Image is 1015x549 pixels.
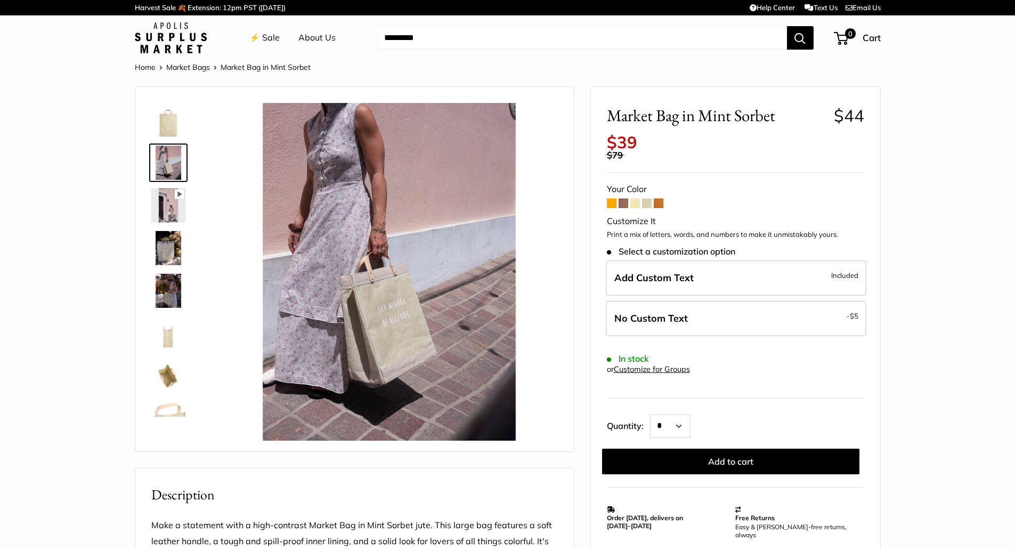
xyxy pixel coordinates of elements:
a: Market Bags [166,62,210,72]
strong: Order [DATE], delivers on [DATE]–[DATE] [607,514,683,530]
img: Market Bag in Mint Sorbet [151,103,185,137]
a: About Us [298,30,336,46]
span: Included [831,269,858,282]
input: Search... [376,26,787,50]
span: $39 [607,132,637,153]
a: Market Bag in Mint Sorbet [149,144,188,182]
a: Email Us [846,3,881,12]
a: ⚡️ Sale [249,30,280,46]
span: Market Bag in Mint Sorbet [221,62,311,72]
h2: Description [151,484,558,505]
span: Select a customization option [607,246,735,257]
img: Market Bag in Mint Sorbet [151,231,185,265]
span: $5 [850,312,858,320]
span: In stock [607,354,649,364]
div: Customize It [607,213,864,229]
p: Easy & [PERSON_NAME]-free returns, always [735,523,859,539]
span: 0 [845,28,855,39]
img: Market Bag in Mint Sorbet [151,316,185,351]
button: Add to cart [602,449,859,474]
nav: Breadcrumb [135,60,311,74]
a: Market Bag in Mint Sorbet [149,101,188,139]
img: Market Bag in Mint Sorbet [151,146,185,180]
a: 0 Cart [835,29,881,46]
a: Market Bag in Mint Sorbet [149,229,188,267]
a: Home [135,62,156,72]
span: $79 [607,149,623,161]
button: Search [787,26,814,50]
label: Add Custom Text [606,260,866,296]
a: Market Bag in Mint Sorbet [149,314,188,353]
span: Market Bag in Mint Sorbet [607,106,826,125]
a: Market Bag in Mint Sorbet [149,357,188,395]
a: Market Bag in Mint Sorbet [149,400,188,438]
span: Add Custom Text [614,272,694,284]
a: Help Center [750,3,795,12]
a: Market Bag in Mint Sorbet [149,186,188,225]
span: $44 [834,105,864,126]
div: or [607,362,690,377]
strong: Free Returns [735,514,775,522]
img: Market Bag in Mint Sorbet [151,359,185,393]
label: Quantity: [607,411,650,438]
p: Print a mix of letters, words, and numbers to make it unmistakably yours. [607,229,864,240]
span: - [847,309,858,322]
a: Market Bag in Mint Sorbet [149,272,188,310]
img: Market Bag in Mint Sorbet [221,103,558,441]
img: Market Bag in Mint Sorbet [151,274,185,308]
img: Apolis: Surplus Market [135,22,207,53]
img: Market Bag in Mint Sorbet [151,188,185,222]
a: Text Us [805,3,837,12]
span: No Custom Text [614,312,688,324]
a: Customize for Groups [614,364,690,374]
div: Your Color [607,181,864,197]
span: Cart [863,32,881,43]
img: Market Bag in Mint Sorbet [151,402,185,436]
label: Leave Blank [606,301,866,336]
